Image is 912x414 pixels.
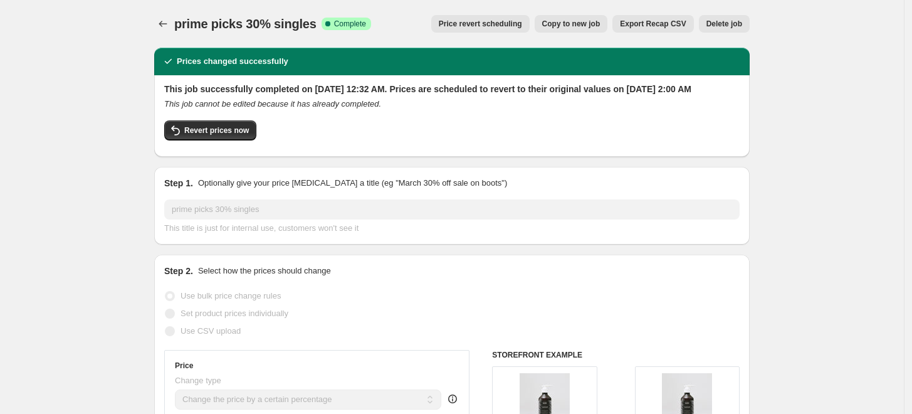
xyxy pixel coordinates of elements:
[198,265,331,277] p: Select how the prices should change
[439,19,522,29] span: Price revert scheduling
[431,15,530,33] button: Price revert scheduling
[612,15,693,33] button: Export Recap CSV
[184,125,249,135] span: Revert prices now
[174,17,317,31] span: prime picks 30% singles
[181,291,281,300] span: Use bulk price change rules
[446,393,459,405] div: help
[164,177,193,189] h2: Step 1.
[164,265,193,277] h2: Step 2.
[535,15,608,33] button: Copy to new job
[181,326,241,336] span: Use CSV upload
[164,99,381,109] i: This job cannot be edited because it has already completed.
[492,350,740,360] h6: STOREFRONT EXAMPLE
[181,309,288,318] span: Set product prices individually
[542,19,600,29] span: Copy to new job
[198,177,507,189] p: Optionally give your price [MEDICAL_DATA] a title (eg "March 30% off sale on boots")
[706,19,742,29] span: Delete job
[154,15,172,33] button: Price change jobs
[164,83,740,95] h2: This job successfully completed on [DATE] 12:32 AM. Prices are scheduled to revert to their origi...
[164,199,740,220] input: 30% off holiday sale
[620,19,686,29] span: Export Recap CSV
[164,120,256,141] button: Revert prices now
[334,19,366,29] span: Complete
[699,15,750,33] button: Delete job
[164,223,359,233] span: This title is just for internal use, customers won't see it
[177,55,288,68] h2: Prices changed successfully
[175,376,221,385] span: Change type
[175,361,193,371] h3: Price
